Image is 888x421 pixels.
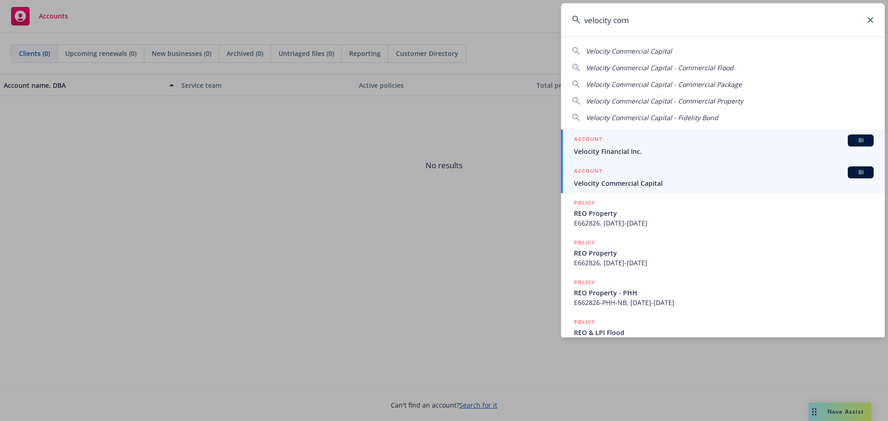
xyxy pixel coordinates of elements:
h5: ACCOUNT [574,166,602,177]
span: Velocity Financial Inc. [574,146,874,156]
h5: POLICY [574,238,595,247]
a: POLICYREO Property - PHHE662826-PHH-NB, [DATE]-[DATE] [561,273,885,312]
a: POLICYREO PropertyE662826, [DATE]-[DATE] [561,233,885,273]
a: ACCOUNTBIVelocity Financial Inc. [561,129,885,161]
span: Velocity Commercial Capital [586,47,672,55]
h5: POLICY [574,198,595,207]
span: E662826, [DATE]-[DATE] [574,218,874,228]
a: POLICYREO & LPI Flood [561,312,885,352]
input: Search... [561,3,885,37]
span: REO Property - PHH [574,288,874,298]
span: Velocity Commercial Capital - Commercial Flood [586,63,734,72]
h5: POLICY [574,317,595,327]
span: Velocity Commercial Capital - Commercial Package [586,80,742,89]
span: Velocity Commercial Capital - Fidelity Bond [586,113,718,122]
span: REO Property [574,208,874,218]
h5: POLICY [574,278,595,287]
span: Velocity Commercial Capital [574,178,874,188]
span: E662826, [DATE]-[DATE] [574,258,874,268]
span: Velocity Commercial Capital - Commercial Property [586,97,743,105]
h5: ACCOUNT [574,134,602,146]
a: POLICYREO PropertyE662826, [DATE]-[DATE] [561,193,885,233]
span: E662826-PHH-NB, [DATE]-[DATE] [574,298,874,307]
span: REO Property [574,248,874,258]
span: BI [851,168,870,177]
a: ACCOUNTBIVelocity Commercial Capital [561,161,885,193]
span: BI [851,136,870,145]
span: REO & LPI Flood [574,328,874,337]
